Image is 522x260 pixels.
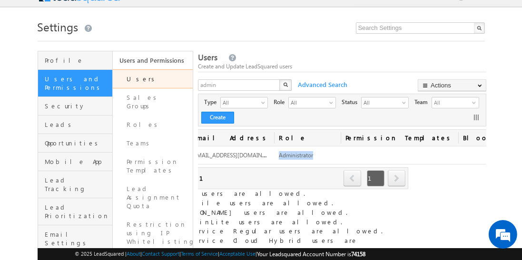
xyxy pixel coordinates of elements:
[329,100,337,105] span: select
[45,230,110,247] span: Email Settings
[414,98,432,106] span: Team
[351,250,365,258] span: 74158
[367,170,384,186] span: 1
[45,203,110,220] span: Lead Prioritization
[219,250,256,257] a: Acceptable Use
[38,51,112,70] a: Profile
[38,97,112,116] a: Security
[344,171,362,186] a: prev
[187,130,274,146] a: Email Address
[344,170,361,186] span: prev
[45,56,110,65] span: Profile
[156,5,179,28] div: Minimize live chat window
[45,157,110,166] span: Mobile App
[123,227,383,235] span: active Service Regular users are allowed.
[279,152,313,159] span: Administrator
[113,134,193,153] a: Teams
[120,236,358,254] span: active Service Cloud Hybrid users are allowed.
[38,198,112,225] a: Lead Prioritization
[257,250,365,258] span: Your Leadsquared Account Number is
[356,22,485,34] input: Search Settings
[402,100,410,105] span: select
[341,130,458,146] span: Permission Templates
[274,98,288,106] span: Role
[113,215,193,251] a: Restriction using IP Whitelisting
[127,250,140,257] a: About
[38,70,112,97] a: Users and Permissions
[113,116,193,134] a: Roles
[362,97,401,107] span: All
[342,98,361,106] span: Status
[131,189,305,197] span: active users are allowed.
[38,153,112,171] a: Mobile App
[38,134,112,153] a: Opportunities
[289,97,328,107] span: All
[123,218,342,226] span: active marvinLite users are allowed.
[198,79,281,91] input: Search Users
[75,250,365,259] span: © 2025 LeadSquared | | | | |
[204,98,220,106] span: Type
[45,139,110,147] span: Opportunities
[283,82,288,87] img: Search
[198,52,217,63] span: Users
[192,151,283,159] span: [EMAIL_ADDRESS][DOMAIN_NAME]
[45,75,110,92] span: Users and Permissions
[12,88,174,191] textarea: Type your message and hit 'Enter'
[113,88,193,116] a: Sales Groups
[201,112,234,124] button: Create
[38,171,112,198] a: Lead Tracking
[16,50,40,62] img: d_60004797649_company_0_60004797649
[221,97,260,107] span: All
[198,62,486,71] div: Create and Update LeadSquared users
[49,50,160,62] div: Chat with us now
[388,170,405,186] span: next
[45,176,110,193] span: Lead Tracking
[38,225,112,252] a: Email Settings
[113,180,193,215] a: Lead Assignment Quota
[45,120,110,129] span: Leads
[418,79,486,91] button: Actions
[261,100,269,105] span: select
[113,153,193,180] a: Permission Templates
[45,102,110,110] span: Security
[181,250,218,257] a: Terms of Service
[388,171,405,186] a: next
[123,208,347,216] span: active [PERSON_NAME] users are allowed.
[38,19,79,34] span: Settings
[131,199,333,207] span: active mobile users are allowed.
[129,199,173,212] em: Start Chat
[38,116,112,134] a: Leads
[274,130,341,146] a: Role
[432,97,470,108] span: All
[113,51,193,69] a: Users and Permissions
[142,250,179,257] a: Contact Support
[293,80,350,89] span: Advanced Search
[113,69,193,88] a: Users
